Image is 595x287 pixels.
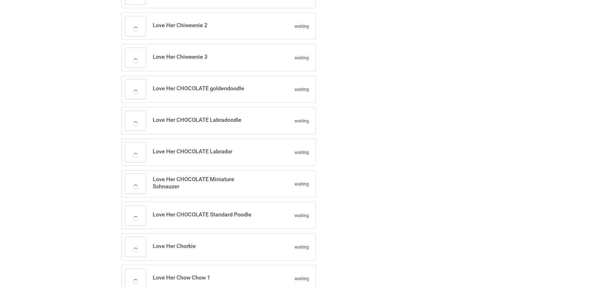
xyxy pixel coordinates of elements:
div: waiting [258,55,309,61]
h3: Love Her Chow Chow 1 [153,274,251,281]
div: waiting [258,275,309,282]
h3: Love Her CHOCOLATE goldendoodle [153,85,251,92]
h3: Love Her Chorkie [153,242,251,250]
div: waiting [258,118,309,124]
div: waiting [258,244,309,250]
h3: Love Her CHOCOLATE Labradoodle [153,116,251,123]
div: waiting [258,86,309,92]
div: waiting [258,212,309,219]
h3: Love Her CHOCOLATE Miniature Schnauzer [153,176,251,190]
h3: Love Her Chiweenie 3 [153,53,251,60]
h3: Love Her CHOCOLATE Standard Poodle [153,211,251,218]
div: waiting [258,23,309,29]
div: waiting [258,181,309,187]
h3: Love Her Chiweenie 2 [153,22,251,29]
h3: Love Her CHOCOLATE Labrador [153,148,251,155]
div: waiting [258,149,309,156]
